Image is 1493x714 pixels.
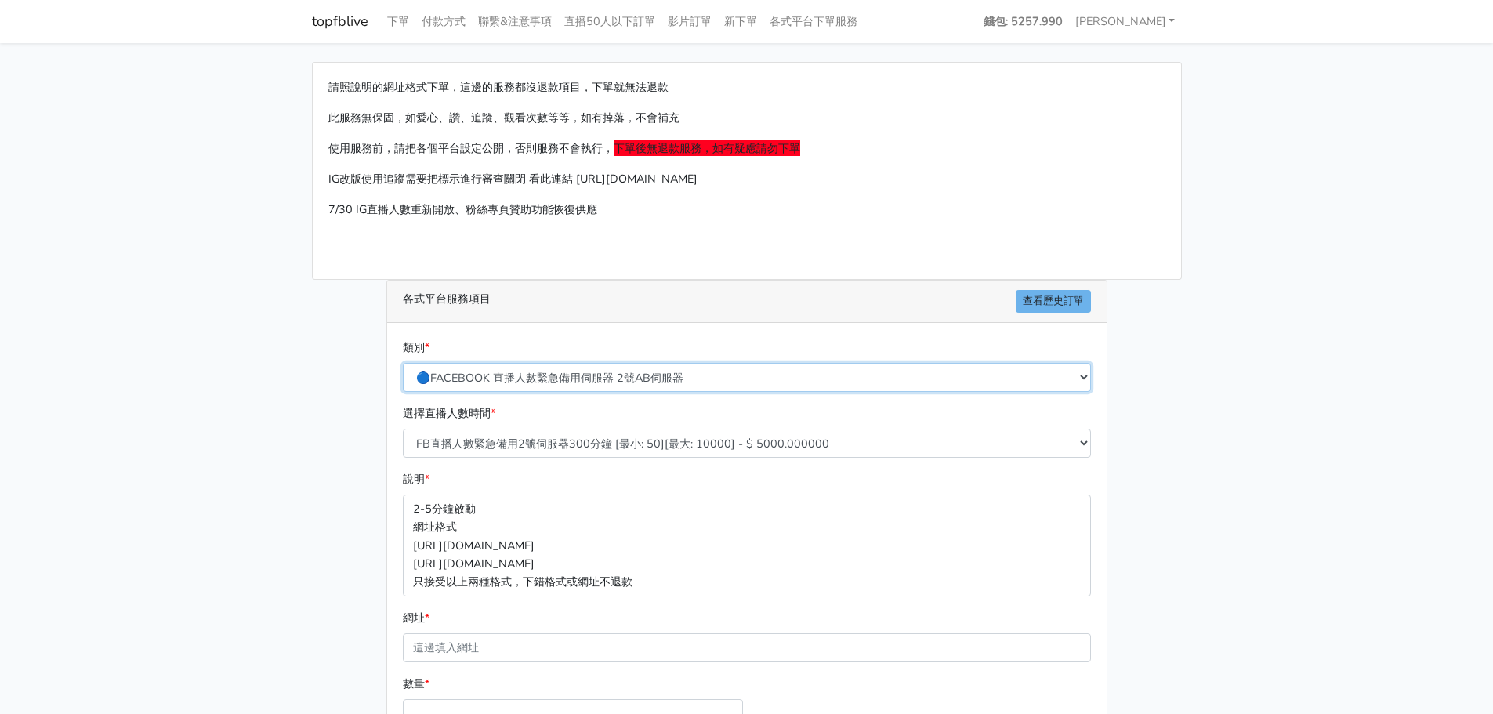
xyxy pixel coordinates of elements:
[403,633,1091,662] input: 這邊填入網址
[328,140,1165,158] p: 使用服務前，請把各個平台設定公開，否則服務不會執行，
[1016,290,1091,313] a: 查看歷史訂單
[558,6,661,37] a: 直播50人以下訂單
[328,78,1165,96] p: 請照說明的網址格式下單，這邊的服務都沒退款項目，下單就無法退款
[328,109,1165,127] p: 此服務無保固，如愛心、讚、追蹤、觀看次數等等，如有掉落，不會補充
[312,6,368,37] a: topfblive
[614,140,800,156] span: 下單後無退款服務，如有疑慮請勿下單
[977,6,1069,37] a: 錢包: 5257.990
[415,6,472,37] a: 付款方式
[1069,6,1182,37] a: [PERSON_NAME]
[328,201,1165,219] p: 7/30 IG直播人數重新開放、粉絲專頁贊助功能恢復供應
[403,470,429,488] label: 說明
[403,675,429,693] label: 數量
[403,339,429,357] label: 類別
[984,13,1063,29] strong: 錢包: 5257.990
[403,609,429,627] label: 網址
[403,404,495,422] label: 選擇直播人數時間
[387,281,1107,323] div: 各式平台服務項目
[403,495,1091,596] p: 2-5分鐘啟動 網址格式 [URL][DOMAIN_NAME] [URL][DOMAIN_NAME] 只接受以上兩種格式，下錯格式或網址不退款
[381,6,415,37] a: 下單
[763,6,864,37] a: 各式平台下單服務
[718,6,763,37] a: 新下單
[328,170,1165,188] p: IG改版使用追蹤需要把標示進行審查關閉 看此連結 [URL][DOMAIN_NAME]
[472,6,558,37] a: 聯繫&注意事項
[661,6,718,37] a: 影片訂單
